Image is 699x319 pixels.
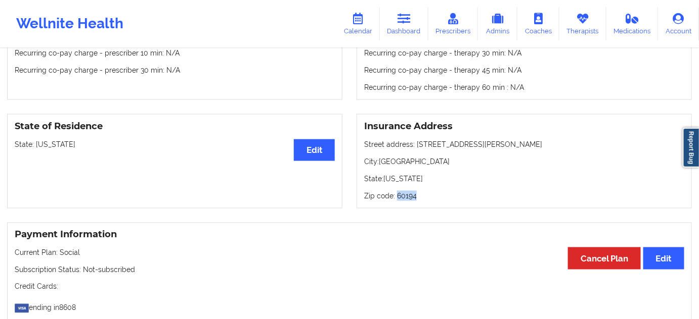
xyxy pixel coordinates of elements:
h3: Payment Information [15,229,684,240]
p: Street address: [STREET_ADDRESS][PERSON_NAME] [364,139,684,149]
a: Report Bug [683,128,699,168]
button: Cancel Plan [568,247,641,269]
a: Coaches [517,7,559,40]
a: Prescribers [428,7,478,40]
a: Medications [606,7,659,40]
p: Zip code: 60194 [364,191,684,201]
h3: State of Residence [15,121,335,132]
p: Recurring co-pay charge - therapy 45 min : N/A [364,65,684,75]
a: Admins [478,7,517,40]
p: Subscription Status: Not-subscribed [15,264,684,275]
p: State: [US_STATE] [15,139,335,149]
a: Calendar [336,7,380,40]
p: Credit Cards: [15,282,684,292]
p: Recurring co-pay charge - therapy 30 min : N/A [364,48,684,58]
a: Account [658,7,699,40]
h3: Insurance Address [364,121,684,132]
p: ending in 8608 [15,299,684,313]
button: Edit [294,139,335,161]
a: Therapists [559,7,606,40]
button: Edit [643,247,684,269]
p: Recurring co-pay charge - prescriber 30 min : N/A [15,65,335,75]
p: Current Plan: Social [15,247,684,257]
p: Recurring co-pay charge - therapy 60 min : N/A [364,82,684,92]
p: City: [GEOGRAPHIC_DATA] [364,156,684,167]
a: Dashboard [380,7,428,40]
p: State: [US_STATE] [364,174,684,184]
p: Recurring co-pay charge - prescriber 10 min : N/A [15,48,335,58]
